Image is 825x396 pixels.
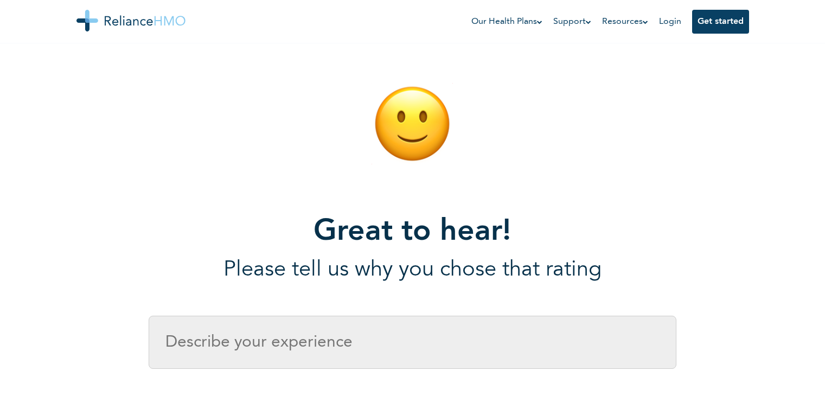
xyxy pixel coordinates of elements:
[149,316,676,369] input: Describe your experience
[471,15,542,28] a: Our Health Plans
[602,15,648,28] a: Resources
[659,17,681,26] a: Login
[372,82,453,165] img: review icon
[76,10,186,31] img: Reliance HMO's Logo
[553,15,591,28] a: Support
[692,10,749,34] button: Get started
[223,214,602,250] h1: Great to hear!
[223,257,602,283] p: Please tell us why you chose that rating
